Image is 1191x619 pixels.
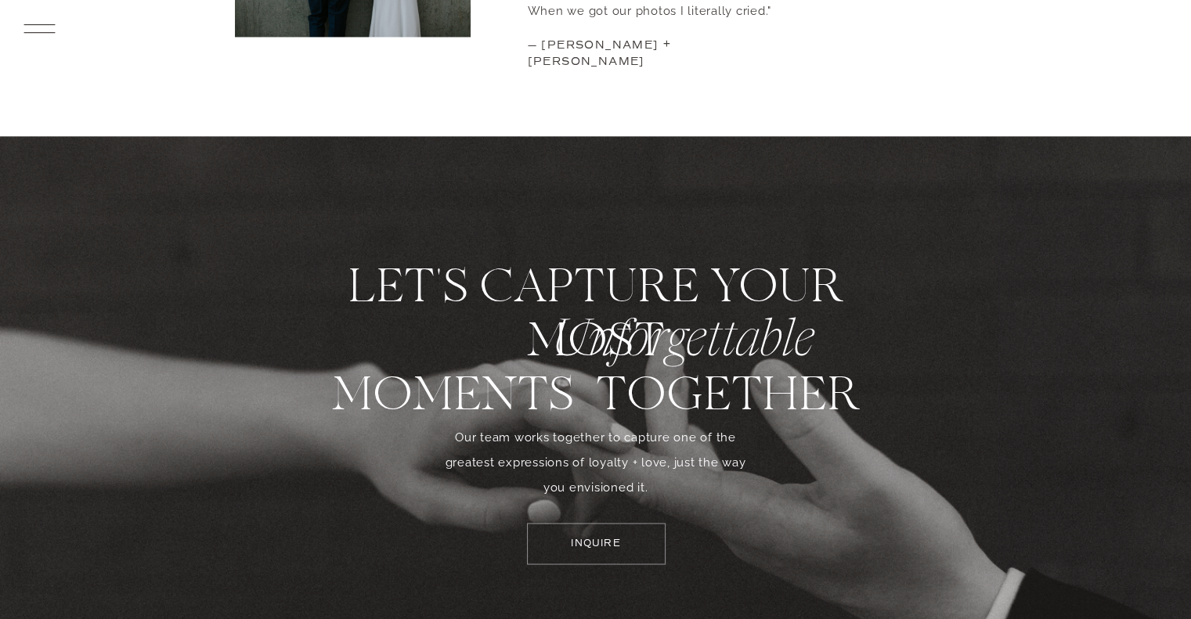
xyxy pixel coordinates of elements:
[528,37,701,51] h3: — [PERSON_NAME] + [PERSON_NAME]
[437,426,755,500] p: Our team works together to capture one of the greatest expressions of loyalty + love, just the wa...
[541,536,651,552] a: INQUIRE
[536,311,830,361] p: Unforgettable
[306,263,886,438] p: let's CAPTURE YOUR MOST MOMENTS together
